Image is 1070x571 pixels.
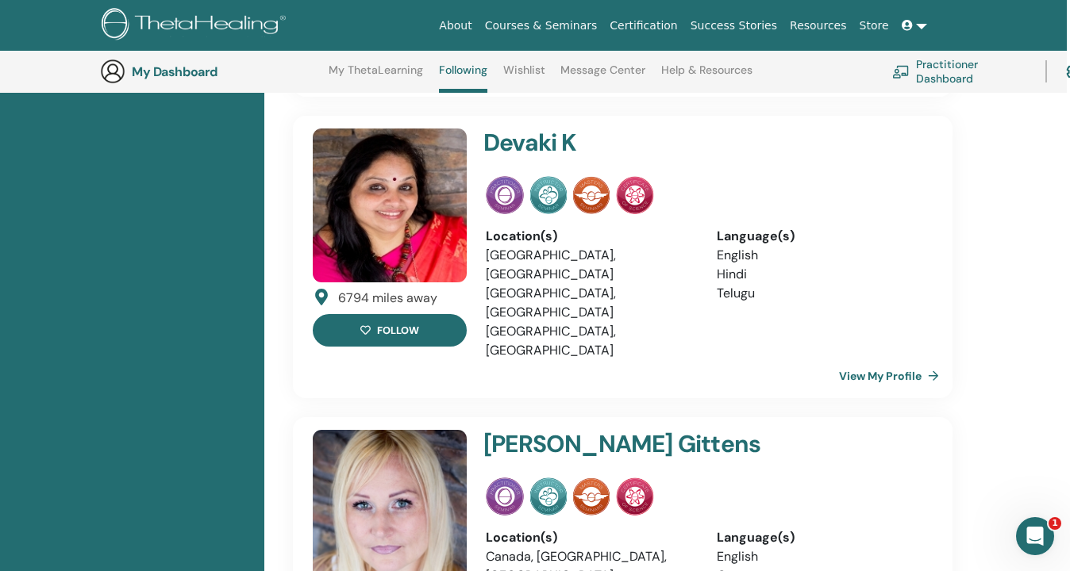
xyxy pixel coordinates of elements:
[439,63,487,93] a: Following
[486,322,693,360] li: [GEOGRAPHIC_DATA], [GEOGRAPHIC_DATA]
[1016,517,1054,555] iframe: Intercom live chat
[839,360,945,392] a: View My Profile
[661,63,752,89] a: Help & Resources
[483,430,849,458] h4: [PERSON_NAME] Gittens
[313,314,467,347] button: follow
[313,128,467,282] img: default.jpg
[433,11,478,40] a: About
[329,63,423,89] a: My ThetaLearning
[717,265,924,284] li: Hindi
[684,11,783,40] a: Success Stories
[1049,517,1061,530] span: 1
[717,227,924,246] div: Language(s)
[717,547,924,566] li: English
[560,63,645,89] a: Message Center
[603,11,683,40] a: Certification
[483,128,849,157] h4: Devaki K
[486,284,693,322] li: [GEOGRAPHIC_DATA], [GEOGRAPHIC_DATA]
[892,54,1026,89] a: Practitioner Dashboard
[853,11,895,40] a: Store
[783,11,853,40] a: Resources
[102,8,291,44] img: logo.png
[486,227,693,246] div: Location(s)
[717,246,924,265] li: English
[717,284,924,303] li: Telugu
[100,59,125,84] img: generic-user-icon.jpg
[892,65,910,78] img: chalkboard-teacher.svg
[338,289,437,308] div: 6794 miles away
[717,528,924,547] div: Language(s)
[486,246,693,284] li: [GEOGRAPHIC_DATA], [GEOGRAPHIC_DATA]
[479,11,604,40] a: Courses & Seminars
[503,63,545,89] a: Wishlist
[132,64,291,79] h3: My Dashboard
[486,528,693,547] div: Location(s)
